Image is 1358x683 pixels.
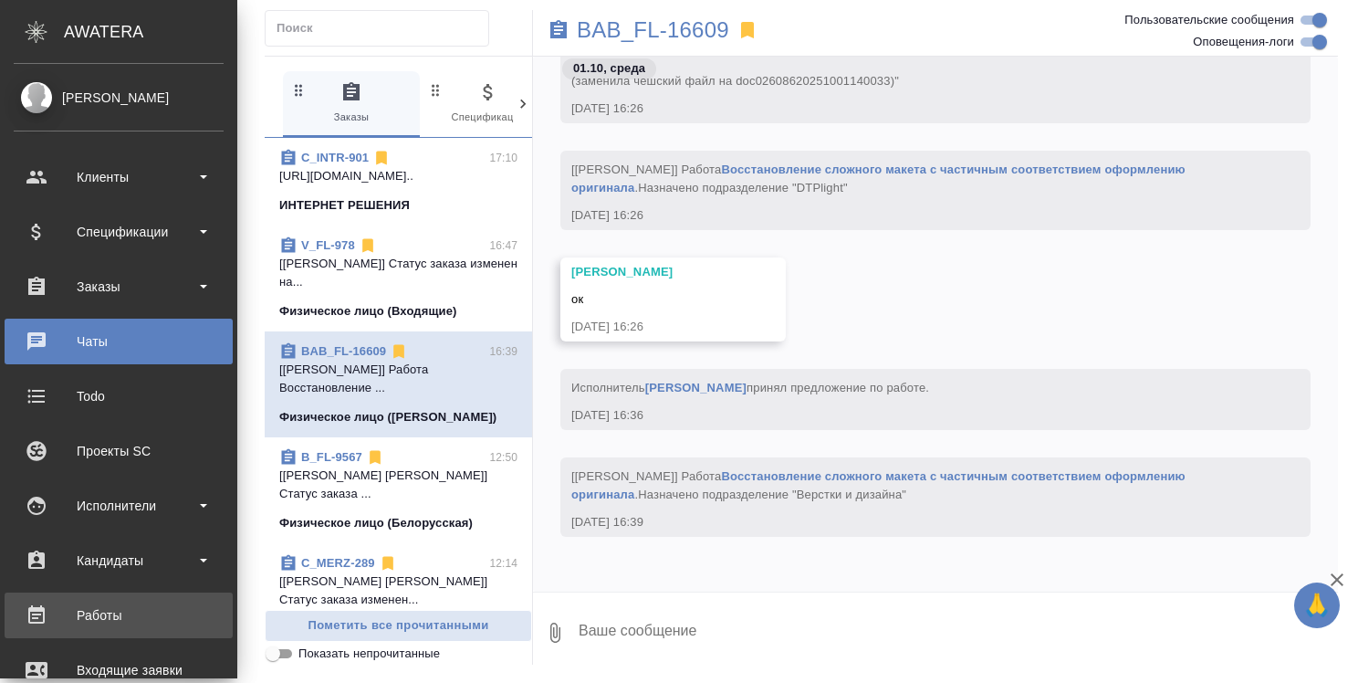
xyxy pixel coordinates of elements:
p: ИНТЕРНЕТ РЕШЕНИЯ [279,196,410,215]
a: Восстановление сложного макета с частичным соответствием оформлению оригинала [571,163,1189,194]
div: Исполнители [14,492,224,520]
p: [[PERSON_NAME] [PERSON_NAME]] Статус заказа ... [279,467,517,503]
svg: Отписаться [379,554,397,573]
div: Кандидаты [14,547,224,574]
a: BAB_FL-16609 [577,21,729,39]
div: C_INTR-90117:10[URL][DOMAIN_NAME]..ИНТЕРНЕТ РЕШЕНИЯ [265,138,532,226]
p: 17:10 [489,149,517,167]
svg: Отписаться [366,448,384,467]
div: [DATE] 16:36 [571,406,1247,425]
button: Пометить все прочитанными [265,610,532,642]
span: Оповещения-логи [1193,33,1294,51]
p: 12:50 [489,448,517,467]
p: Физическое лицо ([PERSON_NAME]) [279,408,496,426]
button: 🙏 [1294,583,1340,628]
span: 🙏 [1301,586,1332,625]
span: Пометить все прочитанными [275,615,522,636]
p: Физическое лицо (Входящие) [279,302,457,320]
div: Спецификации [14,218,224,246]
div: [DATE] 16:26 [571,206,1247,225]
div: Todo [14,383,224,410]
span: Спецификации [427,81,549,126]
span: Назначено подразделение "DTPlight" [638,181,848,194]
div: BAB_FL-1660916:39[[PERSON_NAME]] Работа Восстановление ...Физическое лицо ([PERSON_NAME]) [265,331,532,437]
span: ок [571,292,583,306]
div: B_FL-956712:50[[PERSON_NAME] [PERSON_NAME]] Статус заказа ...Физическое лицо (Белорусская) [265,437,532,543]
svg: Отписаться [359,236,377,255]
p: 12:14 [489,554,517,573]
p: [[PERSON_NAME]] Статус заказа изменен на... [279,255,517,291]
input: Поиск [277,16,488,41]
a: C_MERZ-289 [301,556,375,570]
div: Заказы [14,273,224,300]
div: [DATE] 16:39 [571,513,1247,531]
span: Назначено подразделение "Верстки и дизайна" [638,488,906,501]
p: [URL][DOMAIN_NAME].. [279,167,517,185]
span: Исполнитель принял предложение по работе . [571,381,929,394]
svg: Зажми и перетащи, чтобы поменять порядок вкладок [427,81,444,99]
p: Физическое лицо (Белорусская) [279,514,473,532]
a: C_INTR-901 [301,151,369,164]
span: [[PERSON_NAME]] Работа . [571,163,1189,194]
div: V_FL-97816:47[[PERSON_NAME]] Статус заказа изменен на...Физическое лицо (Входящие) [265,226,532,331]
div: AWATERA [64,14,237,50]
a: Todo [5,373,233,419]
p: 16:47 [489,236,517,255]
span: [[PERSON_NAME]] Работа . [571,469,1189,501]
a: Чаты [5,319,233,364]
a: BAB_FL-16609 [301,344,386,358]
span: Заказы [290,81,413,126]
span: Пользовательские сообщения [1124,11,1294,29]
p: 16:39 [489,342,517,361]
span: Показать непрочитанные [298,645,440,663]
div: Проекты SC [14,437,224,465]
a: V_FL-978 [301,238,355,252]
p: 01.10, среда [573,59,645,78]
p: [[PERSON_NAME] [PERSON_NAME]] Статус заказа изменен... [279,573,517,609]
svg: Отписаться [372,149,391,167]
a: Работы [5,593,233,638]
a: Восстановление сложного макета с частичным соответствием оформлению оригинала [571,469,1189,501]
div: [PERSON_NAME] [14,88,224,108]
p: [[PERSON_NAME]] Работа Восстановление ... [279,361,517,397]
a: B_FL-9567 [301,450,362,464]
div: Клиенты [14,163,224,191]
svg: Зажми и перетащи, чтобы поменять порядок вкладок [290,81,308,99]
div: C_MERZ-28912:14[[PERSON_NAME] [PERSON_NAME]] Статус заказа изменен...ООО "МЕРЦ ФАРМА" [265,543,532,649]
div: Работы [14,602,224,629]
div: Чаты [14,328,224,355]
a: [PERSON_NAME] [645,381,747,394]
div: [PERSON_NAME] [571,263,722,281]
div: [DATE] 16:26 [571,318,722,336]
a: Проекты SC [5,428,233,474]
div: [DATE] 16:26 [571,100,1247,118]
